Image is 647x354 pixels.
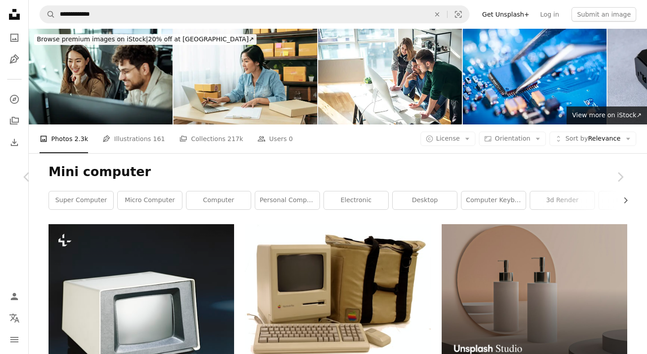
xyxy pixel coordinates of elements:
[5,133,23,151] a: Download History
[255,191,319,209] a: personal computer
[463,29,607,124] img: Electronic technician holding tweezers and assemblin a circuit board.
[535,7,564,22] a: Log in
[565,134,620,143] span: Relevance
[173,29,317,124] img: Online seller Close up hands Young asian woman typing laptop keyboard checking online order, chec...
[49,337,234,345] a: an old computer with a keyboard and mouse
[179,124,243,153] a: Collections 217k
[530,191,594,209] a: 3d render
[153,134,165,144] span: 161
[102,124,165,153] a: Illustrations 161
[245,288,430,296] a: classic Macintosh set
[477,7,535,22] a: Get Unsplash+
[29,29,173,124] img: Colleagues working together at the office
[289,134,293,144] span: 0
[5,288,23,305] a: Log in / Sign up
[40,5,470,23] form: Find visuals sitewide
[479,132,546,146] button: Orientation
[5,309,23,327] button: Language
[5,50,23,68] a: Illustrations
[37,35,148,43] span: Browse premium images on iStock |
[550,132,636,146] button: Sort byRelevance
[495,135,530,142] span: Orientation
[324,191,388,209] a: electronic
[461,191,526,209] a: computer keyboard
[448,6,469,23] button: Visual search
[436,135,460,142] span: License
[37,35,254,43] span: 20% off at [GEOGRAPHIC_DATA] ↗
[5,112,23,130] a: Collections
[40,6,55,23] button: Search Unsplash
[565,135,588,142] span: Sort by
[427,6,447,23] button: Clear
[118,191,182,209] a: micro computer
[318,29,462,124] img: Doing business together
[49,191,113,209] a: super computer
[572,7,636,22] button: Submit an image
[393,191,457,209] a: desktop
[5,90,23,108] a: Explore
[572,111,642,119] span: View more on iStock ↗
[227,134,243,144] span: 217k
[29,29,262,50] a: Browse premium images on iStock|20% off at [GEOGRAPHIC_DATA]↗
[567,106,647,124] a: View more on iStock↗
[593,134,647,220] a: Next
[5,29,23,47] a: Photos
[186,191,251,209] a: computer
[421,132,476,146] button: License
[257,124,293,153] a: Users 0
[49,164,627,180] h1: Mini computer
[5,331,23,349] button: Menu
